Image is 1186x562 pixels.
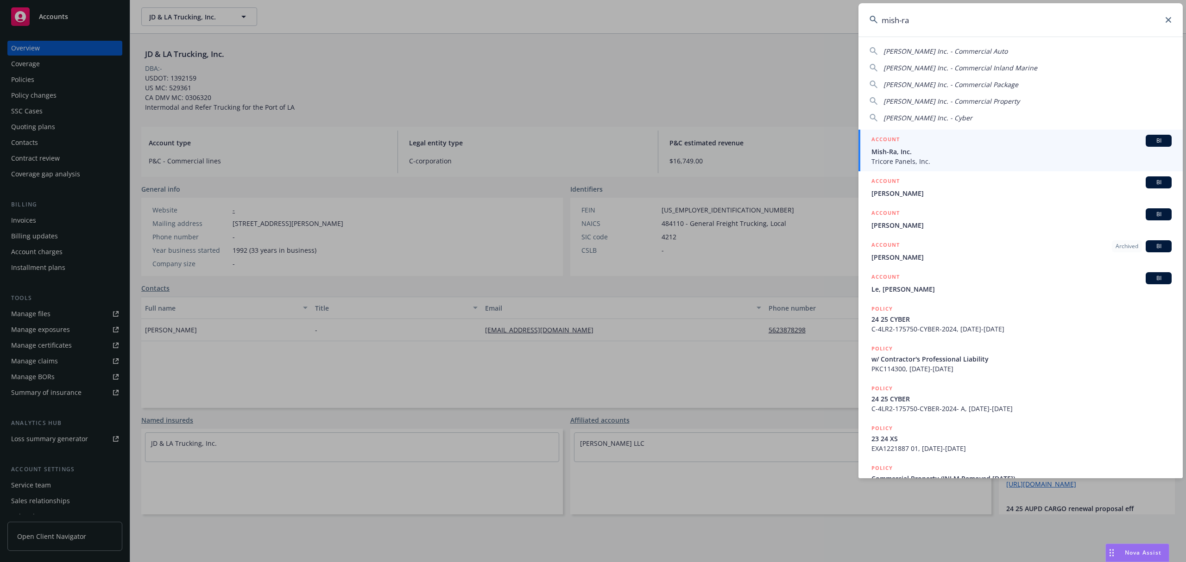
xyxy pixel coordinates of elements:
span: [PERSON_NAME] Inc. - Commercial Package [883,80,1018,89]
a: POLICY24 25 CYBERC-4LR2-175750-CYBER-2024, [DATE]-[DATE] [858,299,1183,339]
span: [PERSON_NAME] [871,220,1172,230]
h5: ACCOUNT [871,208,900,219]
h5: POLICY [871,304,893,313]
h5: ACCOUNT [871,240,900,251]
h5: ACCOUNT [871,135,900,146]
span: Tricore Panels, Inc. [871,156,1172,166]
a: ACCOUNTArchivedBI[PERSON_NAME] [858,235,1183,267]
span: Commercial Property (INLM Removed [DATE]) [871,474,1172,483]
span: PKC114300, [DATE]-[DATE] [871,364,1172,374]
span: C-4LR2-175750-CYBER-2024, [DATE]-[DATE] [871,324,1172,334]
span: BI [1149,242,1168,250]
a: POLICY24 25 CYBERC-4LR2-175750-CYBER-2024- A, [DATE]-[DATE] [858,379,1183,418]
div: Drag to move [1106,544,1117,562]
span: Archived [1116,242,1138,250]
h5: POLICY [871,424,893,433]
h5: POLICY [871,463,893,473]
span: BI [1149,210,1168,219]
h5: POLICY [871,344,893,353]
button: Nova Assist [1105,543,1169,562]
span: w/ Contractor's Professional Liability [871,354,1172,364]
span: [PERSON_NAME] [871,188,1172,198]
span: C-4LR2-175750-CYBER-2024- A, [DATE]-[DATE] [871,404,1172,413]
span: BI [1149,137,1168,145]
span: Nova Assist [1125,549,1161,556]
span: BI [1149,178,1168,187]
span: Le, [PERSON_NAME] [871,284,1172,294]
span: [PERSON_NAME] Inc. - Commercial Inland Marine [883,63,1037,72]
a: ACCOUNTBILe, [PERSON_NAME] [858,267,1183,299]
span: [PERSON_NAME] [871,252,1172,262]
span: [PERSON_NAME] Inc. - Cyber [883,113,972,122]
span: BI [1149,274,1168,282]
a: ACCOUNTBI[PERSON_NAME] [858,203,1183,235]
a: POLICYw/ Contractor's Professional LiabilityPKC114300, [DATE]-[DATE] [858,339,1183,379]
input: Search... [858,3,1183,37]
a: ACCOUNTBIMish-Ra, Inc.Tricore Panels, Inc. [858,130,1183,171]
span: 24 25 CYBER [871,394,1172,404]
span: [PERSON_NAME] Inc. - Commercial Auto [883,47,1008,56]
span: [PERSON_NAME] Inc. - Commercial Property [883,97,1020,106]
span: 24 25 CYBER [871,314,1172,324]
h5: ACCOUNT [871,176,900,187]
a: POLICY23 24 XSEXA1221887 01, [DATE]-[DATE] [858,418,1183,458]
span: EXA1221887 01, [DATE]-[DATE] [871,443,1172,453]
h5: POLICY [871,384,893,393]
a: ACCOUNTBI[PERSON_NAME] [858,171,1183,203]
span: 23 24 XS [871,434,1172,443]
a: POLICYCommercial Property (INLM Removed [DATE]) [858,458,1183,498]
span: Mish-Ra, Inc. [871,147,1172,156]
h5: ACCOUNT [871,272,900,283]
